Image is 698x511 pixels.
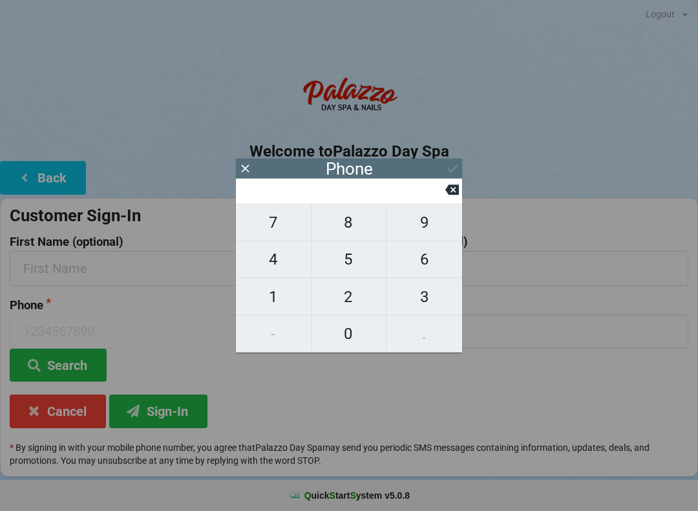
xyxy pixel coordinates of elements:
button: 2 [312,278,387,315]
button: 7 [236,204,312,241]
button: 5 [312,241,387,278]
span: 6 [386,246,462,273]
button: 8 [312,204,387,241]
span: 7 [236,209,311,236]
span: 5 [312,246,386,273]
span: 9 [386,209,462,236]
button: 3 [386,278,462,315]
button: 0 [312,316,387,353]
span: 8 [312,209,386,236]
button: 9 [386,204,462,241]
span: 2 [312,283,386,310]
span: 1 [236,283,311,310]
span: 0 [312,320,386,347]
button: 1 [236,278,312,315]
button: 4 [236,241,312,278]
span: 4 [236,246,311,273]
button: 6 [386,241,462,278]
span: 3 [386,283,462,310]
div: Phone [326,162,373,175]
